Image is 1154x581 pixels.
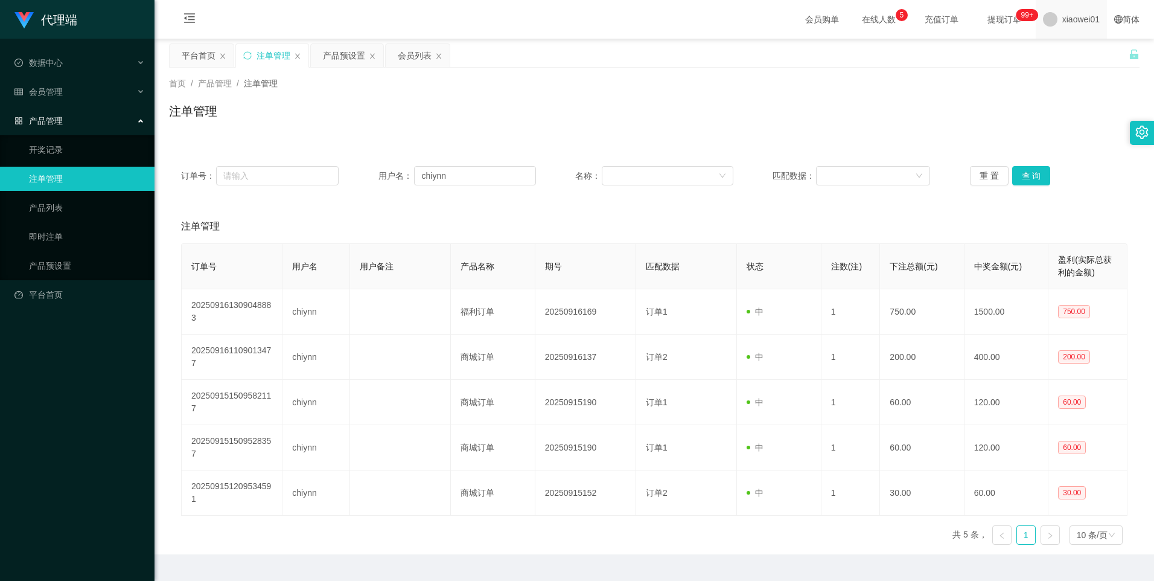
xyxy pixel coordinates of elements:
h1: 代理端 [41,1,77,39]
span: 用户名： [378,170,415,182]
td: 20250916169 [535,289,636,335]
span: 中 [747,488,763,498]
span: 期号 [545,262,562,271]
span: 中 [747,307,763,316]
a: 产品列表 [29,196,145,220]
td: 商城订单 [451,335,535,380]
span: 订单1 [646,443,668,452]
i: 图标: menu-fold [169,1,210,39]
span: 名称： [575,170,602,182]
td: 1 [821,380,881,425]
li: 上一页 [992,525,1012,545]
li: 共 5 条， [952,525,987,545]
td: 1500.00 [964,289,1048,335]
span: 中 [747,443,763,452]
span: 产品管理 [14,116,63,126]
td: 120.00 [964,380,1048,425]
span: 60.00 [1058,396,1086,409]
input: 请输入 [216,166,339,185]
span: 首页 [169,79,186,88]
span: 订单1 [646,397,668,407]
span: 200.00 [1058,350,1090,364]
div: 平台首页 [182,44,215,67]
td: chiynn [282,289,350,335]
span: 状态 [747,262,763,271]
span: 充值订单 [919,15,964,24]
span: 用户备注 [360,262,394,271]
span: 产品管理 [198,79,232,88]
span: 盈利(实际总获利的金额) [1058,255,1112,277]
td: 1 [821,289,881,335]
td: chiynn [282,470,350,516]
span: 匹配数据 [646,262,680,271]
td: 20250915152 [535,470,636,516]
i: 图标: left [998,532,1006,539]
span: 30.00 [1058,486,1086,499]
td: 20250915190 [535,425,636,470]
i: 图标: down [916,172,923,181]
span: 注单管理 [181,219,220,234]
i: 图标: right [1047,532,1054,539]
td: 202509151509582117 [182,380,282,425]
span: 会员管理 [14,87,63,97]
td: 202509161109013477 [182,335,282,380]
i: 图标: close [435,53,442,60]
span: 注数(注) [831,262,862,271]
p: 5 [899,9,904,21]
span: 订单号： [181,170,216,182]
i: 图标: close [219,53,226,60]
div: 10 条/页 [1077,526,1108,544]
td: 202509151209534591 [182,470,282,516]
td: 1 [821,425,881,470]
td: chiynn [282,425,350,470]
sup: 1209 [1016,9,1038,21]
td: 400.00 [964,335,1048,380]
i: 图标: close [369,53,376,60]
span: / [191,79,193,88]
h1: 注单管理 [169,102,217,120]
span: 订单1 [646,307,668,316]
div: 产品预设置 [323,44,365,67]
span: / [237,79,239,88]
i: 图标: down [1108,531,1115,540]
td: 20250916137 [535,335,636,380]
i: 图标: table [14,88,23,96]
input: 请输入 [414,166,536,185]
a: 图标: dashboard平台首页 [14,283,145,307]
i: 图标: setting [1135,126,1149,139]
div: 注单管理 [257,44,290,67]
td: 1 [821,335,881,380]
td: 福利订单 [451,289,535,335]
td: 商城订单 [451,470,535,516]
i: 图标: check-circle-o [14,59,23,67]
a: 产品预设置 [29,254,145,278]
span: 注单管理 [244,79,278,88]
a: 即时注单 [29,225,145,249]
i: 图标: close [294,53,301,60]
div: 会员列表 [398,44,432,67]
td: 120.00 [964,425,1048,470]
td: 商城订单 [451,425,535,470]
td: 200.00 [880,335,964,380]
li: 下一页 [1041,525,1060,545]
span: 订单号 [191,262,217,271]
span: 中 [747,352,763,362]
span: 订单2 [646,352,668,362]
a: 开奖记录 [29,138,145,162]
td: 202509151509528357 [182,425,282,470]
td: 1 [821,470,881,516]
span: 数据中心 [14,58,63,68]
td: 60.00 [880,425,964,470]
i: 图标: unlock [1129,49,1140,60]
td: chiynn [282,380,350,425]
td: 30.00 [880,470,964,516]
button: 查 询 [1012,166,1051,185]
i: 图标: appstore-o [14,117,23,125]
td: chiynn [282,335,350,380]
span: 60.00 [1058,441,1086,454]
button: 重 置 [970,166,1009,185]
img: logo.9652507e.png [14,12,34,29]
td: 60.00 [880,380,964,425]
i: 图标: sync [243,51,252,60]
span: 在线人数 [856,15,902,24]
